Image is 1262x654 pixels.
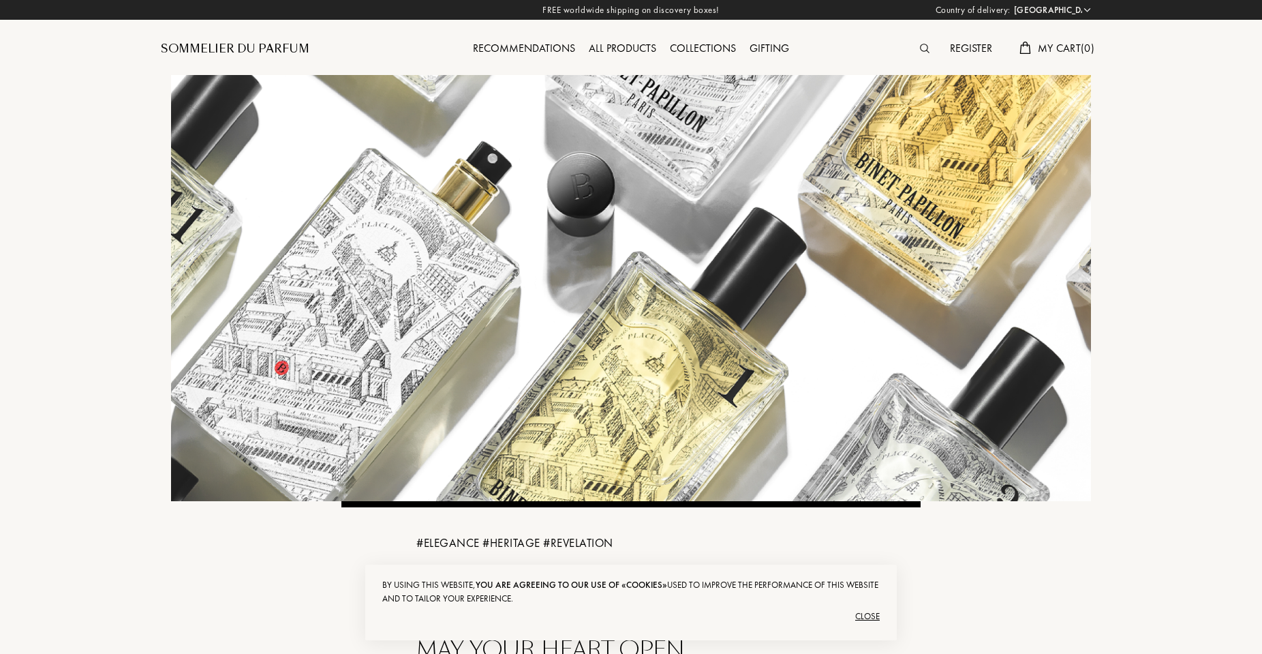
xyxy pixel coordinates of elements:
[543,535,613,550] span: # REVELATION
[582,41,663,55] a: All products
[161,41,309,57] a: Sommelier du Parfum
[743,40,796,58] div: Gifting
[1019,42,1030,54] img: cart.svg
[943,40,999,58] div: Register
[582,40,663,58] div: All products
[743,41,796,55] a: Gifting
[943,41,999,55] a: Register
[920,44,929,53] img: search_icn.svg
[936,3,1011,17] span: Country of delivery:
[663,41,743,55] a: Collections
[171,75,1091,501] img: Binet Papillon Banner
[382,578,880,606] div: By using this website, used to improve the performance of this website and to tailor your experie...
[416,535,482,550] span: # ELEGANCE
[1038,41,1094,55] span: My Cart ( 0 )
[466,40,582,58] div: Recommendations
[663,40,743,58] div: Collections
[466,41,582,55] a: Recommendations
[482,535,543,550] span: # HERITAGE
[382,606,880,627] div: Close
[476,579,667,591] span: you are agreeing to our use of «cookies»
